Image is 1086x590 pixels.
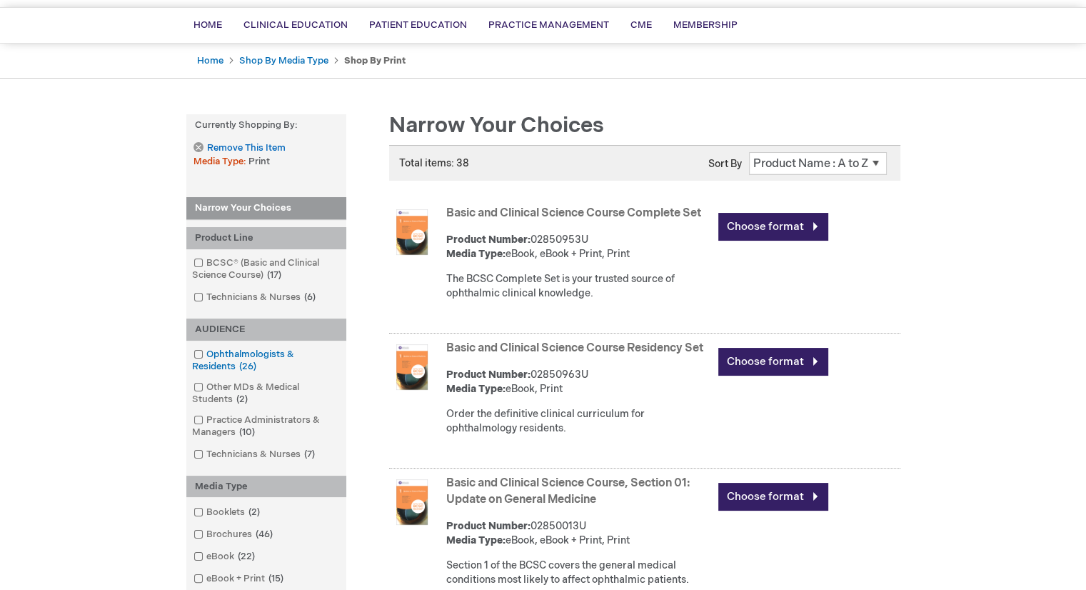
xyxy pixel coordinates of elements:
[193,156,248,167] span: Media Type
[446,341,703,355] a: Basic and Clinical Science Course Residency Set
[399,157,469,169] span: Total items: 38
[446,520,531,532] strong: Product Number:
[389,209,435,255] img: Basic and Clinical Science Course Complete Set
[236,426,258,438] span: 10
[263,269,285,281] span: 17
[718,213,828,241] a: Choose format
[197,55,223,66] a: Home
[369,19,467,31] span: Patient Education
[193,142,285,154] a: Remove This Item
[190,506,266,519] a: Booklets2
[190,291,321,304] a: Technicians & Nurses6
[245,506,263,518] span: 2
[446,206,701,220] a: Basic and Clinical Science Course Complete Set
[186,227,346,249] div: Product Line
[301,291,319,303] span: 6
[236,361,260,372] span: 26
[186,197,346,220] strong: Narrow Your Choices
[248,156,270,167] span: Print
[190,528,278,541] a: Brochures46
[630,19,652,31] span: CME
[389,344,435,390] img: Basic and Clinical Science Course Residency Set
[234,551,258,562] span: 22
[389,479,435,525] img: Basic and Clinical Science Course, Section 01: Update on General Medicine
[243,19,348,31] span: Clinical Education
[718,483,828,511] a: Choose format
[446,534,506,546] strong: Media Type:
[446,476,690,506] a: Basic and Clinical Science Course, Section 01: Update on General Medicine
[389,113,604,139] span: Narrow Your Choices
[207,141,286,155] span: Remove This Item
[193,19,222,31] span: Home
[446,519,711,548] div: 02850013U eBook, eBook + Print, Print
[190,448,321,461] a: Technicians & Nurses7
[446,248,506,260] strong: Media Type:
[446,234,531,246] strong: Product Number:
[708,158,742,170] label: Sort By
[186,319,346,341] div: AUDIENCE
[446,383,506,395] strong: Media Type:
[265,573,287,584] span: 15
[190,572,289,586] a: eBook + Print15
[673,19,738,31] span: Membership
[190,381,343,406] a: Other MDs & Medical Students2
[446,233,711,261] div: 02850953U eBook, eBook + Print, Print
[190,256,343,282] a: BCSC® (Basic and Clinical Science Course)17
[718,348,828,376] a: Choose format
[446,407,711,436] div: Order the definitive clinical curriculum for ophthalmology residents.
[190,414,343,439] a: Practice Administrators & Managers10
[233,394,251,405] span: 2
[252,529,276,540] span: 46
[446,272,711,301] div: The BCSC Complete Set is your trusted source of ophthalmic clinical knowledge.
[190,550,261,564] a: eBook22
[186,476,346,498] div: Media Type
[239,55,328,66] a: Shop By Media Type
[446,559,711,587] div: Section 1 of the BCSC covers the general medical conditions most likely to affect ophthalmic pati...
[301,449,318,460] span: 7
[186,114,346,136] strong: Currently Shopping by:
[190,348,343,374] a: Ophthalmologists & Residents26
[446,369,531,381] strong: Product Number:
[446,368,711,396] div: 02850963U eBook, Print
[344,55,406,66] strong: Shop By Print
[488,19,609,31] span: Practice Management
